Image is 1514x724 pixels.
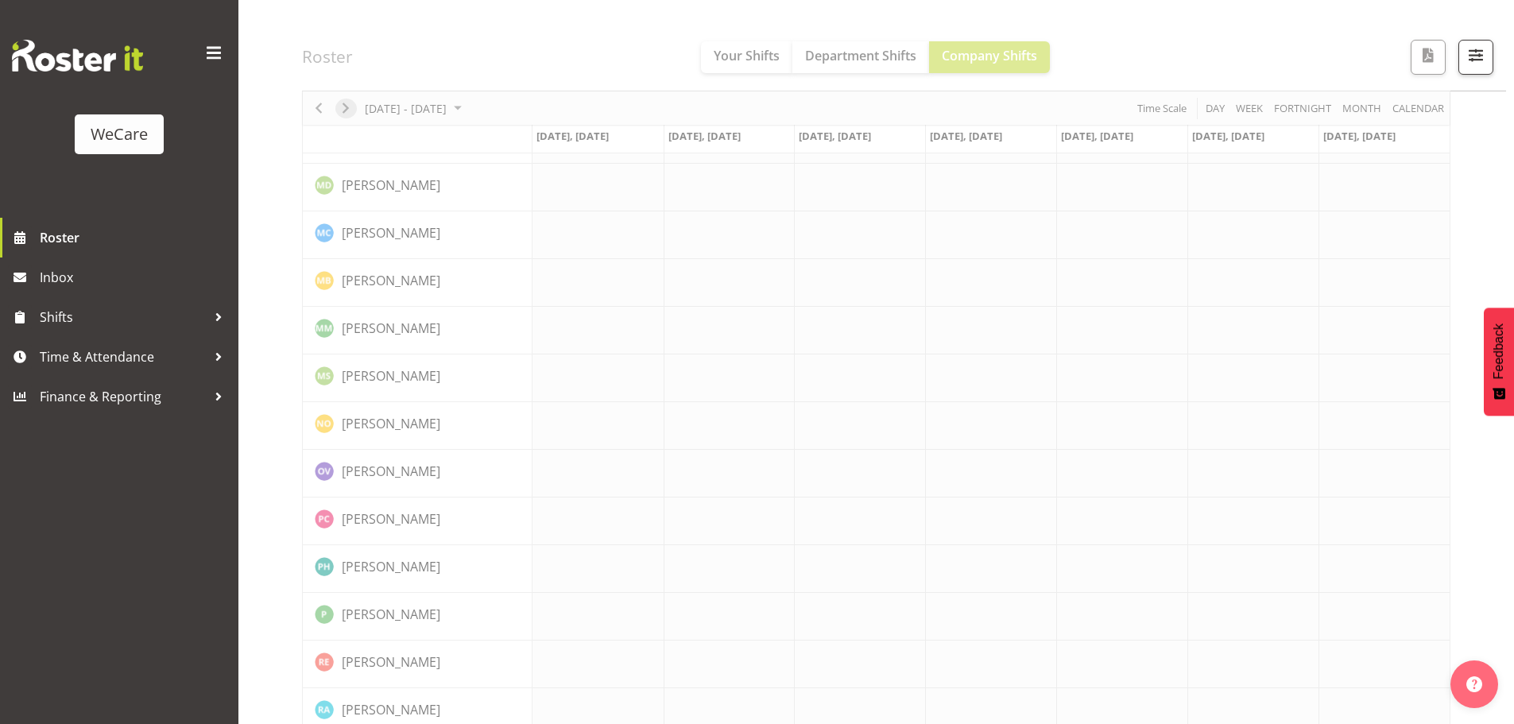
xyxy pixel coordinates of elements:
button: Filter Shifts [1458,40,1493,75]
span: Time & Attendance [40,345,207,369]
span: Inbox [40,265,230,289]
span: Feedback [1492,323,1506,379]
span: Finance & Reporting [40,385,207,408]
img: Rosterit website logo [12,40,143,72]
button: Feedback - Show survey [1484,308,1514,416]
span: Roster [40,226,230,250]
span: Shifts [40,305,207,329]
img: help-xxl-2.png [1466,676,1482,692]
div: WeCare [91,122,148,146]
